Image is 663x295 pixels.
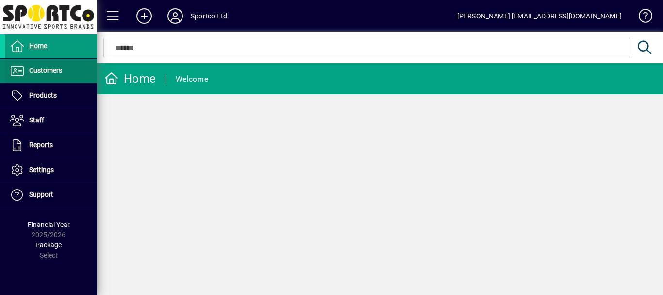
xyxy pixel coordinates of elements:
span: Support [29,191,53,198]
button: Profile [160,7,191,25]
span: Products [29,91,57,99]
span: Financial Year [28,221,70,228]
div: [PERSON_NAME] [EMAIL_ADDRESS][DOMAIN_NAME] [457,8,622,24]
a: Reports [5,133,97,157]
span: Package [35,241,62,249]
span: Settings [29,166,54,174]
div: Sportco Ltd [191,8,227,24]
span: Customers [29,67,62,74]
a: Products [5,84,97,108]
button: Add [129,7,160,25]
span: Staff [29,116,44,124]
span: Home [29,42,47,50]
div: Home [104,71,156,87]
span: Reports [29,141,53,149]
a: Settings [5,158,97,182]
a: Staff [5,108,97,133]
div: Welcome [176,71,208,87]
a: Customers [5,59,97,83]
a: Knowledge Base [631,2,651,34]
a: Support [5,183,97,207]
